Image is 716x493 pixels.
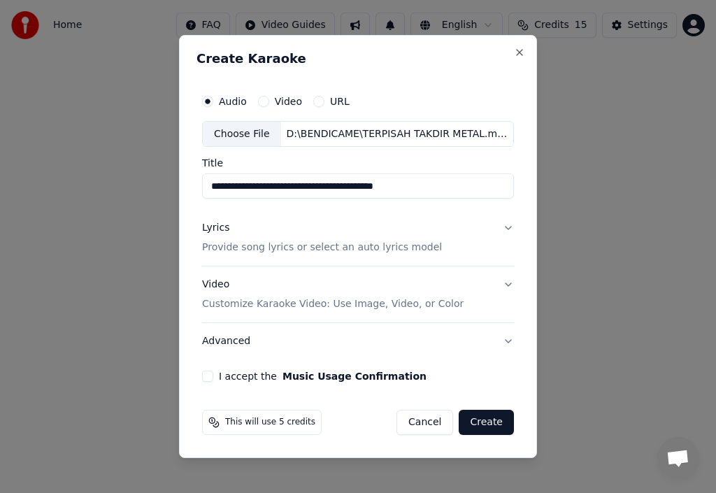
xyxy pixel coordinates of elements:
div: Choose File [203,122,281,147]
div: Video [202,278,464,312]
h2: Create Karaoke [196,52,520,65]
button: Create [459,410,514,435]
button: LyricsProvide song lyrics or select an auto lyrics model [202,210,514,266]
p: Provide song lyrics or select an auto lyrics model [202,241,442,255]
button: Cancel [396,410,453,435]
label: I accept the [219,371,427,381]
button: VideoCustomize Karaoke Video: Use Image, Video, or Color [202,267,514,323]
label: Title [202,159,514,169]
div: D:\BENDICAME\TERPISAH TAKDIR METAL.mp3 [281,127,513,141]
div: Lyrics [202,222,229,236]
button: I accept the [282,371,427,381]
span: This will use 5 credits [225,417,315,428]
label: Audio [219,97,247,106]
button: Advanced [202,323,514,359]
label: Video [275,97,302,106]
label: URL [330,97,350,106]
p: Customize Karaoke Video: Use Image, Video, or Color [202,297,464,311]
